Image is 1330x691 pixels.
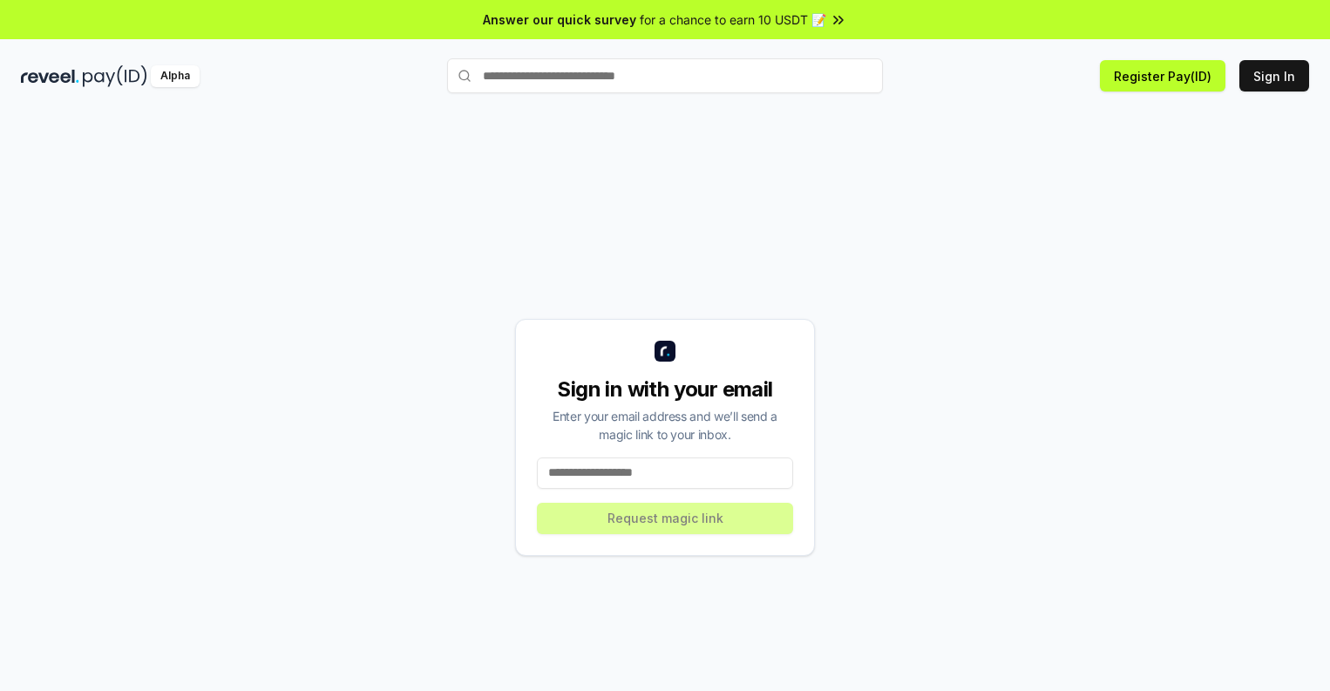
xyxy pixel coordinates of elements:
img: pay_id [83,65,147,87]
img: reveel_dark [21,65,79,87]
div: Alpha [151,65,200,87]
span: for a chance to earn 10 USDT 📝 [640,10,826,29]
div: Sign in with your email [537,376,793,403]
img: logo_small [655,341,675,362]
button: Register Pay(ID) [1100,60,1225,91]
button: Sign In [1239,60,1309,91]
span: Answer our quick survey [483,10,636,29]
div: Enter your email address and we’ll send a magic link to your inbox. [537,407,793,444]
